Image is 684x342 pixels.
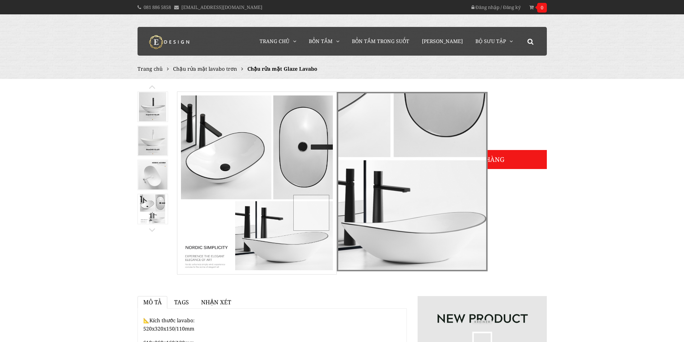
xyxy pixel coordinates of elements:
[143,316,401,333] p: 📐Kích thước lavabo: 520x320x150/110mm
[174,298,189,306] span: Tags
[501,4,502,10] span: /
[352,38,409,44] span: Bồn Tắm Trong Suốt
[303,27,345,56] a: Bồn Tắm
[181,4,262,10] a: [EMAIL_ADDRESS][DOMAIN_NAME]
[138,126,167,155] img: Chậu rửa mặt Glaze Lavabo
[537,3,547,13] span: 0
[422,38,463,44] span: [PERSON_NAME]
[475,38,506,44] span: Bộ Sưu Tập
[139,92,166,121] img: Chậu rửa mặt Glaze Lavabo
[143,35,197,49] img: logo Kreiner Germany - Edesign Interior
[138,160,167,189] img: Chậu rửa mặt Glaze Lavabo
[348,90,547,103] h1: Chậu rửa mặt Glaze Lavabo
[470,27,518,56] a: Bộ Sưu Tập
[173,65,237,72] a: Chậu rửa mặt lavabo trơn
[309,38,332,44] span: Bồn Tắm
[143,298,162,306] span: Mô tả
[260,38,289,44] span: Trang chủ
[144,4,171,10] a: 081 886 5858
[254,27,302,56] a: Trang chủ
[140,195,165,224] img: Chậu rửa mặt Glaze Lavabo
[417,27,468,56] a: [PERSON_NAME]
[138,65,163,72] a: Trang chủ
[346,27,415,56] a: Bồn Tắm Trong Suốt
[247,65,317,72] span: Chậu rửa mặt Glaze Lavabo
[201,298,231,306] span: Nhận xét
